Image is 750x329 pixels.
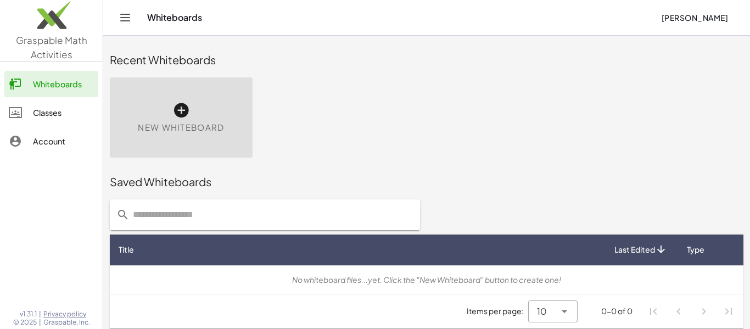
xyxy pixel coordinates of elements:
[43,310,90,319] a: Privacy policy
[4,99,98,126] a: Classes
[601,305,633,317] div: 0-0 of 0
[39,318,41,327] span: |
[33,135,94,148] div: Account
[16,34,87,60] span: Graspable Math Activities
[43,318,90,327] span: Graspable, Inc.
[13,318,37,327] span: © 2025
[20,310,37,319] span: v1.31.1
[33,77,94,91] div: Whiteboards
[33,106,94,119] div: Classes
[119,274,735,286] div: No whiteboard files...yet. Click the "New Whiteboard" button to create one!
[110,52,743,68] div: Recent Whiteboards
[687,244,704,255] span: Type
[110,174,743,189] div: Saved Whiteboards
[641,299,741,324] nav: Pagination Navigation
[116,9,134,26] button: Toggle navigation
[652,8,737,27] button: [PERSON_NAME]
[537,305,547,318] span: 10
[39,310,41,319] span: |
[116,208,130,221] i: prepended action
[4,128,98,154] a: Account
[614,244,655,255] span: Last Edited
[4,71,98,97] a: Whiteboards
[467,305,528,317] span: Items per page:
[119,244,134,255] span: Title
[138,121,224,134] span: New Whiteboard
[661,13,728,23] span: [PERSON_NAME]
